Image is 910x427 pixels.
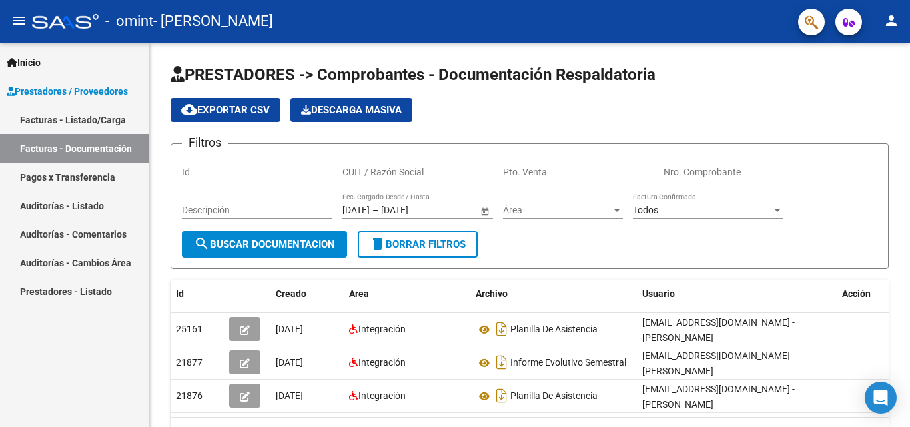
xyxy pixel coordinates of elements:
[370,236,386,252] mat-icon: delete
[182,133,228,152] h3: Filtros
[493,318,510,340] i: Descargar documento
[510,391,598,402] span: Planilla De Asistencia
[176,324,203,334] span: 25161
[7,84,128,99] span: Prestadores / Proveedores
[842,288,871,299] span: Acción
[181,101,197,117] mat-icon: cloud_download
[381,205,446,216] input: Fecha fin
[301,104,402,116] span: Descarga Masiva
[493,385,510,406] i: Descargar documento
[370,238,466,250] span: Borrar Filtros
[349,288,369,299] span: Area
[176,390,203,401] span: 21876
[276,324,303,334] span: [DATE]
[642,350,795,376] span: [EMAIL_ADDRESS][DOMAIN_NAME] - [PERSON_NAME]
[510,324,598,335] span: Planilla De Asistencia
[633,205,658,215] span: Todos
[276,357,303,368] span: [DATE]
[7,55,41,70] span: Inicio
[510,358,626,368] span: Informe Evolutivo Semestral
[194,238,335,250] span: Buscar Documentacion
[344,280,470,308] datatable-header-cell: Area
[171,65,656,84] span: PRESTADORES -> Comprobantes - Documentación Respaldatoria
[276,390,303,401] span: [DATE]
[171,280,224,308] datatable-header-cell: Id
[493,352,510,373] i: Descargar documento
[153,7,273,36] span: - [PERSON_NAME]
[194,236,210,252] mat-icon: search
[270,280,344,308] datatable-header-cell: Creado
[358,231,478,258] button: Borrar Filtros
[642,384,795,410] span: [EMAIL_ADDRESS][DOMAIN_NAME] - [PERSON_NAME]
[358,390,406,401] span: Integración
[883,13,899,29] mat-icon: person
[470,280,637,308] datatable-header-cell: Archivo
[476,288,508,299] span: Archivo
[642,288,675,299] span: Usuario
[182,231,347,258] button: Buscar Documentacion
[181,104,270,116] span: Exportar CSV
[276,288,306,299] span: Creado
[503,205,611,216] span: Área
[342,205,370,216] input: Fecha inicio
[478,204,492,218] button: Open calendar
[637,280,837,308] datatable-header-cell: Usuario
[642,317,795,343] span: [EMAIL_ADDRESS][DOMAIN_NAME] - [PERSON_NAME]
[290,98,412,122] app-download-masive: Descarga masiva de comprobantes (adjuntos)
[176,288,184,299] span: Id
[865,382,897,414] div: Open Intercom Messenger
[290,98,412,122] button: Descarga Masiva
[171,98,280,122] button: Exportar CSV
[11,13,27,29] mat-icon: menu
[176,357,203,368] span: 21877
[358,357,406,368] span: Integración
[105,7,153,36] span: - omint
[837,280,903,308] datatable-header-cell: Acción
[358,324,406,334] span: Integración
[372,205,378,216] span: –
